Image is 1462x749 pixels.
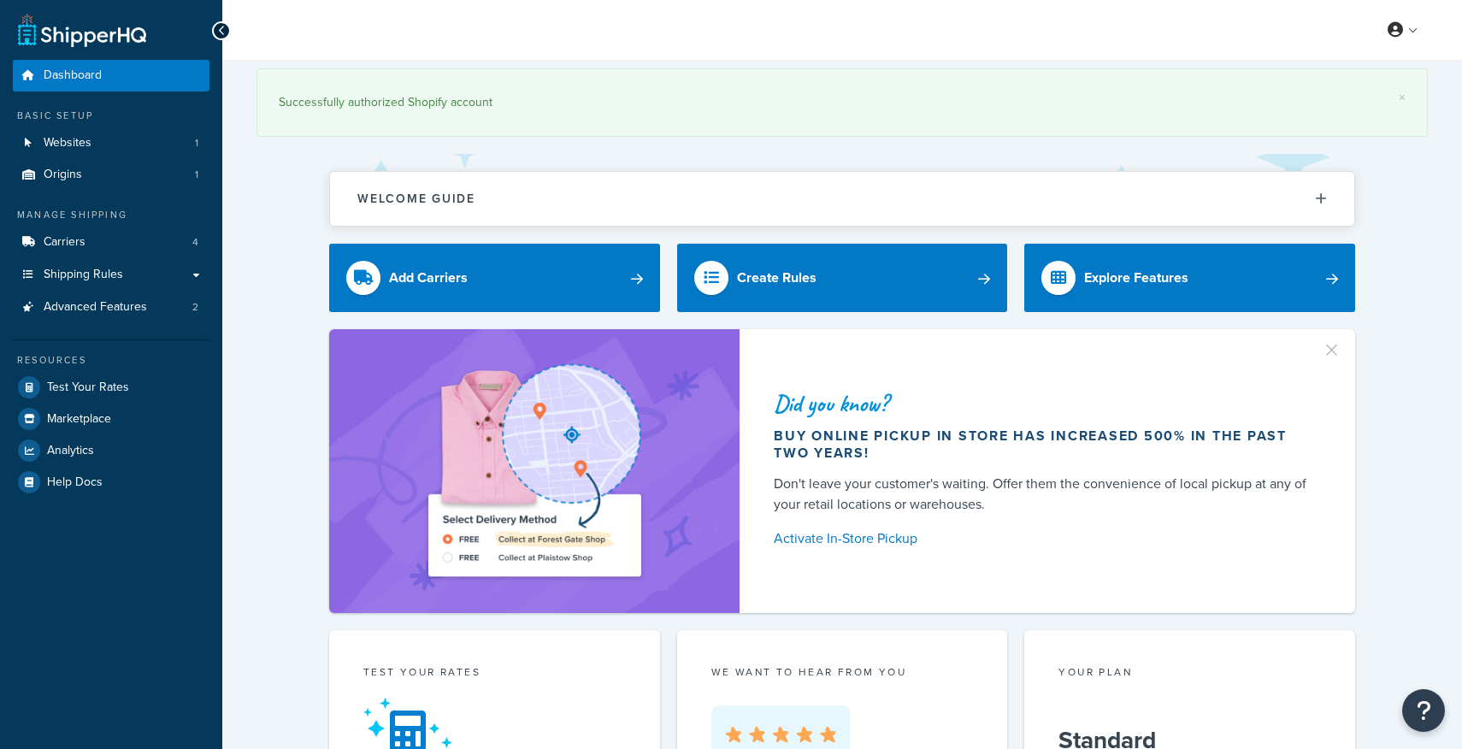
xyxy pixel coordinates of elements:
span: 1 [195,136,198,150]
div: Buy online pickup in store has increased 500% in the past two years! [774,428,1314,462]
a: Create Rules [677,244,1008,312]
span: Dashboard [44,68,102,83]
a: Activate In-Store Pickup [774,527,1314,551]
a: Marketplace [13,404,209,434]
span: 4 [192,235,198,250]
a: Help Docs [13,467,209,498]
a: Advanced Features2 [13,292,209,323]
div: Create Rules [737,266,816,290]
div: Don't leave your customer's waiting. Offer them the convenience of local pickup at any of your re... [774,474,1314,515]
img: ad-shirt-map-b0359fc47e01cab431d101c4b569394f6a03f54285957d908178d52f29eb9668.png [380,355,689,587]
span: Carriers [44,235,85,250]
a: Origins1 [13,159,209,191]
li: Advanced Features [13,292,209,323]
a: Explore Features [1024,244,1355,312]
div: Your Plan [1058,664,1321,684]
li: Origins [13,159,209,191]
button: Welcome Guide [330,172,1354,226]
span: Origins [44,168,82,182]
span: 1 [195,168,198,182]
div: Resources [13,353,209,368]
a: × [1399,91,1406,104]
div: Manage Shipping [13,208,209,222]
a: Add Carriers [329,244,660,312]
a: Dashboard [13,60,209,91]
li: Websites [13,127,209,159]
button: Open Resource Center [1402,689,1445,732]
a: Websites1 [13,127,209,159]
span: Test Your Rates [47,380,129,395]
div: Explore Features [1084,266,1188,290]
div: Did you know? [774,392,1314,416]
span: 2 [192,300,198,315]
h2: Welcome Guide [357,192,475,205]
div: Basic Setup [13,109,209,123]
span: Marketplace [47,412,111,427]
a: Analytics [13,435,209,466]
a: Shipping Rules [13,259,209,291]
span: Help Docs [47,475,103,490]
a: Carriers4 [13,227,209,258]
span: Analytics [47,444,94,458]
div: Add Carriers [389,266,468,290]
p: we want to hear from you [711,664,974,680]
a: Test Your Rates [13,372,209,403]
li: Carriers [13,227,209,258]
span: Websites [44,136,91,150]
span: Advanced Features [44,300,147,315]
span: Shipping Rules [44,268,123,282]
div: Successfully authorized Shopify account [279,91,1406,115]
div: Test your rates [363,664,626,684]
